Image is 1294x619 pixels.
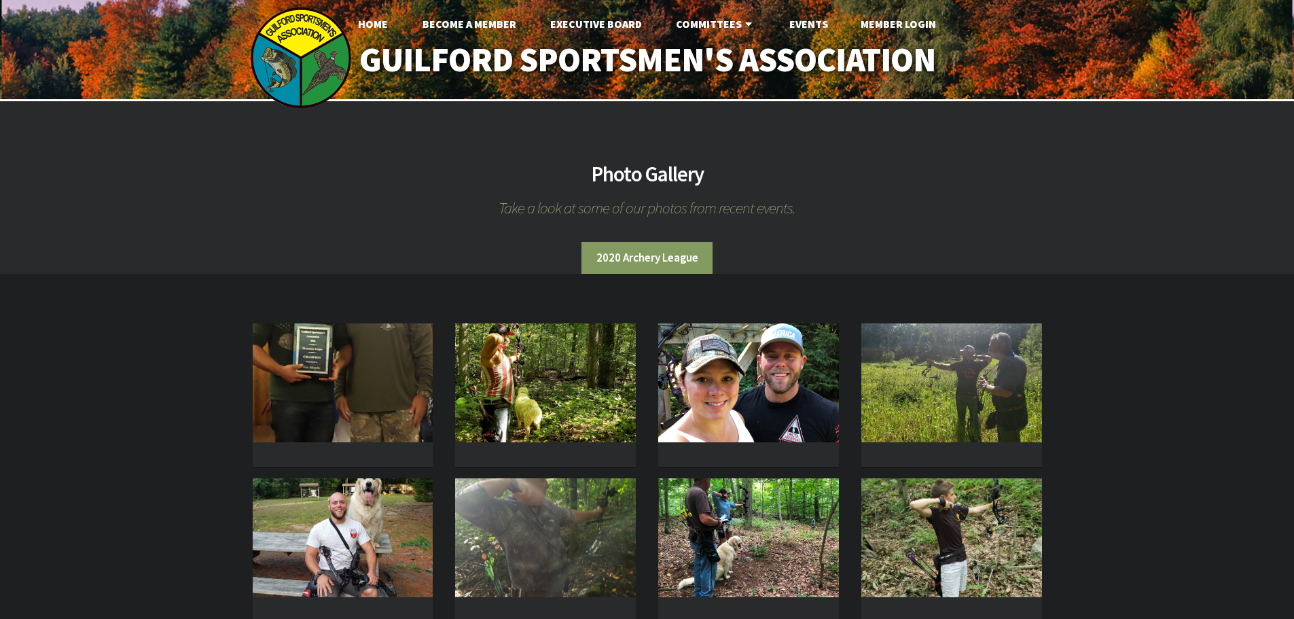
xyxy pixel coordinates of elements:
[581,242,713,274] li: 2020 Archery League
[778,10,839,37] a: Events
[850,10,947,37] a: Member Login
[665,10,766,37] a: Committees
[330,31,964,89] a: Guilford Sportsmen's Association
[412,10,527,37] a: Become A Member
[250,7,352,109] img: logo_sm.png
[539,10,653,37] a: Executive Board
[347,10,399,37] a: Home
